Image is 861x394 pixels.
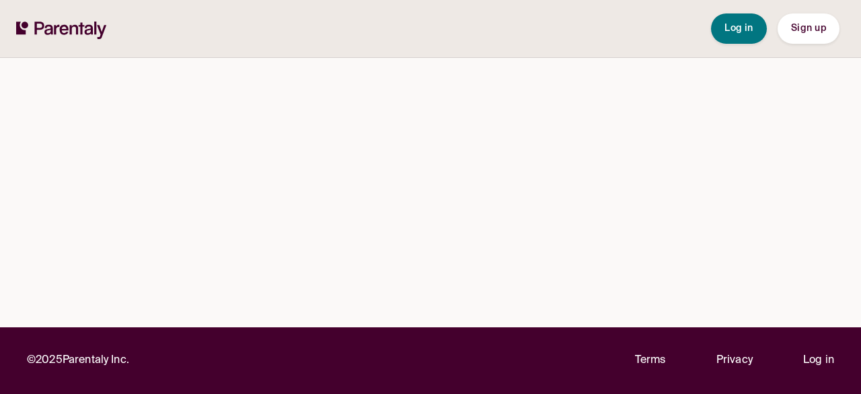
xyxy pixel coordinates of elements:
[716,352,753,370] a: Privacy
[724,24,753,33] span: Log in
[635,352,666,370] a: Terms
[27,352,129,370] p: © 2025 Parentaly Inc.
[711,13,767,44] button: Log in
[803,352,834,370] a: Log in
[791,24,826,33] span: Sign up
[778,13,839,44] button: Sign up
